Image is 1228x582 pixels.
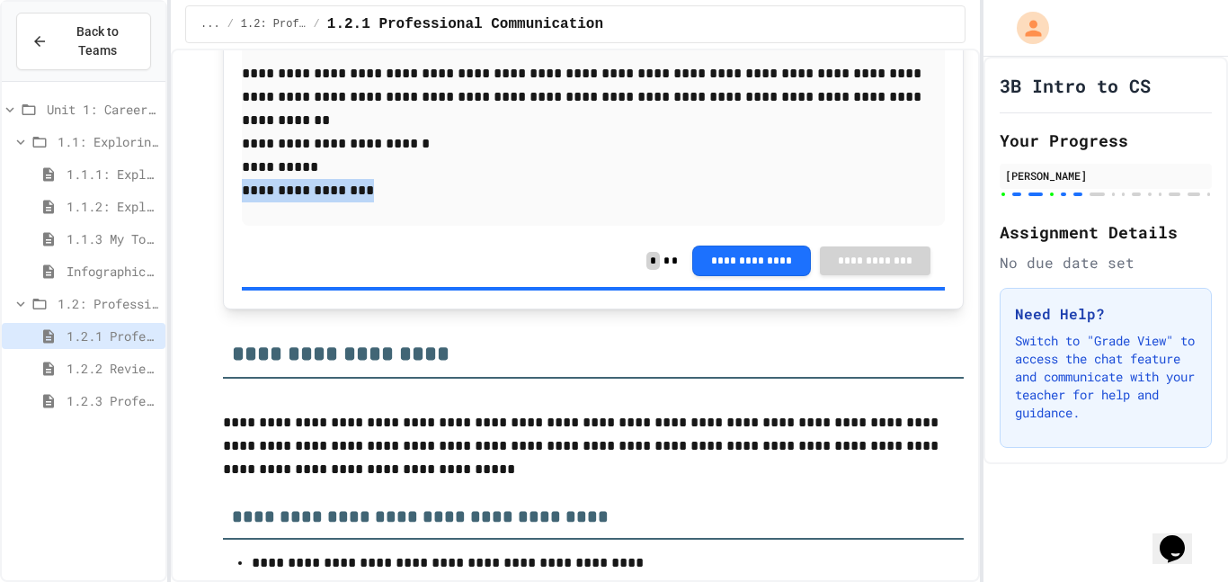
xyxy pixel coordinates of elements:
[1005,167,1206,184] div: [PERSON_NAME]
[67,359,158,378] span: 1.2.2 Review - Professional Communication
[1000,252,1212,273] div: No due date set
[67,229,158,248] span: 1.1.3 My Top 3 CS Careers!
[58,22,136,60] span: Back to Teams
[67,327,158,345] span: 1.2.1 Professional Communication
[1000,128,1212,153] h2: Your Progress
[200,17,220,31] span: ...
[1015,332,1197,422] p: Switch to "Grade View" to access the chat feature and communicate with your teacher for help and ...
[67,391,158,410] span: 1.2.3 Professional Communication Challenge
[227,17,234,31] span: /
[327,13,603,35] span: 1.2.1 Professional Communication
[314,17,320,31] span: /
[67,165,158,184] span: 1.1.1: Exploring CS Careers
[67,197,158,216] span: 1.1.2: Exploring CS Careers - Review
[58,294,158,313] span: 1.2: Professional Communication
[1000,73,1151,98] h1: 3B Intro to CS
[1000,219,1212,245] h2: Assignment Details
[241,17,307,31] span: 1.2: Professional Communication
[1152,510,1210,564] iframe: chat widget
[67,262,158,281] span: Infographic Project: Your favorite CS
[58,132,158,151] span: 1.1: Exploring CS Careers
[998,7,1054,49] div: My Account
[1015,303,1197,325] h3: Need Help?
[16,13,151,70] button: Back to Teams
[47,100,158,119] span: Unit 1: Careers & Professionalism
